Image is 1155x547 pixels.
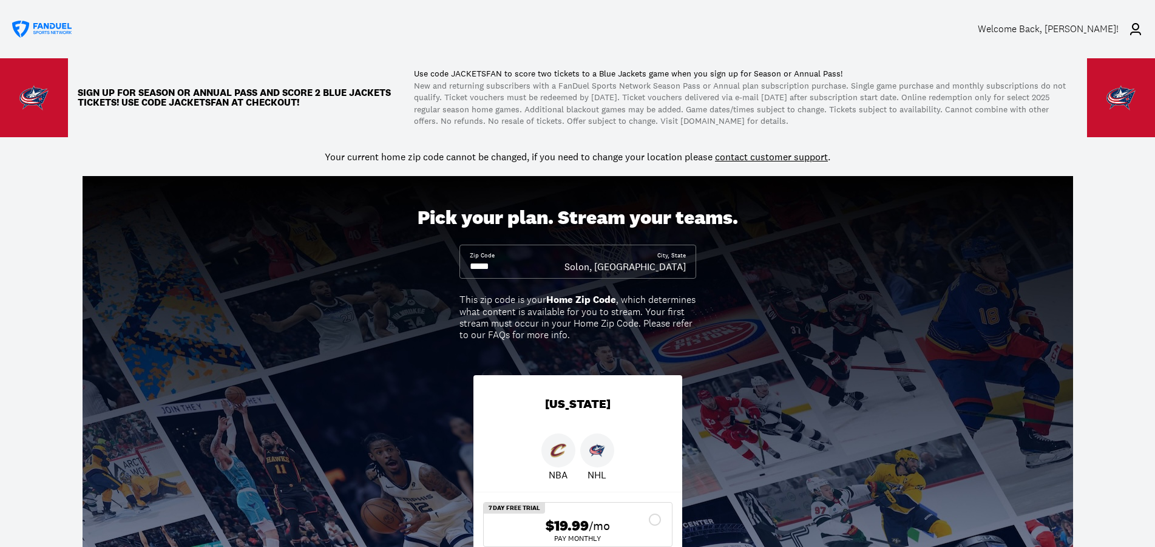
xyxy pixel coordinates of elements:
span: $19.99 [546,517,589,535]
img: Blue Jackets [589,443,605,458]
p: NBA [549,467,567,482]
div: [US_STATE] [473,375,682,433]
img: Cavaliers [550,443,566,458]
div: Your current home zip code cannot be changed, if you need to change your location please . [325,149,830,164]
p: NHL [588,467,606,482]
p: New and returning subscribers with a FanDuel Sports Network Season Pass or Annual plan subscripti... [414,80,1068,127]
div: Welcome Back , [PERSON_NAME]! [978,23,1119,35]
div: Pay Monthly [493,535,662,542]
div: Zip Code [470,251,495,260]
img: Team Logo [1106,83,1136,112]
div: Pick your plan. Stream your teams. [418,206,738,229]
span: /mo [589,517,610,534]
p: Sign up for Season or Annual Pass and score 2 Blue Jackets TICKETS! Use code JACKETSFAN at checkout! [78,88,404,107]
div: City, State [657,251,686,260]
b: Home Zip Code [546,293,616,306]
p: Use code JACKETSFAN to score two tickets to a Blue Jackets game when you sign up for Season or An... [414,68,1068,80]
div: This zip code is your , which determines what content is available for you to stream. Your first ... [459,294,696,341]
div: Solon, [GEOGRAPHIC_DATA] [564,260,686,273]
a: contact customer support [715,151,828,163]
a: Welcome Back, [PERSON_NAME]! [978,12,1143,46]
img: Team Logo [19,83,49,112]
div: 7 Day Free Trial [484,503,545,514]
